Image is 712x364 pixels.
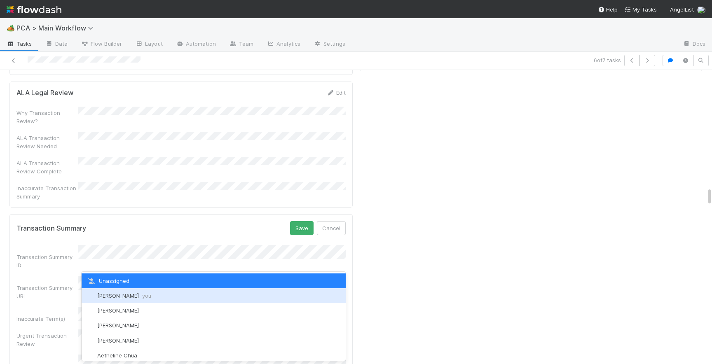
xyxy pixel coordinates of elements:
[16,284,78,300] div: Transaction Summary URL
[598,5,618,14] div: Help
[260,38,307,51] a: Analytics
[16,315,78,323] div: Inaccurate Term(s)
[16,24,98,32] span: PCA > Main Workflow
[624,6,657,13] span: My Tasks
[7,24,15,31] span: 🏕️
[16,331,78,348] div: Urgent Transaction Review
[594,56,621,64] span: 6 of 7 tasks
[87,306,95,315] img: avatar_55a2f090-1307-4765-93b4-f04da16234ba.png
[87,278,129,284] span: Unassigned
[97,292,151,299] span: [PERSON_NAME]
[16,109,78,125] div: Why Transaction Review?
[87,322,95,330] img: avatar_1d14498f-6309-4f08-8780-588779e5ce37.png
[97,337,139,344] span: [PERSON_NAME]
[317,221,346,235] button: Cancel
[624,5,657,14] a: My Tasks
[16,253,78,269] div: Transaction Summary ID
[670,6,694,13] span: AngelList
[16,89,73,97] h5: ALA Legal Review
[222,38,260,51] a: Team
[326,89,346,96] a: Edit
[74,38,129,51] a: Flow Builder
[97,322,139,329] span: [PERSON_NAME]
[97,352,137,359] span: Aetheline Chua
[697,6,705,14] img: avatar_ba0ef937-97b0-4cb1-a734-c46f876909ef.png
[676,38,712,51] a: Docs
[142,292,151,299] span: you
[87,352,95,360] img: avatar_103f69d0-f655-4f4f-bc28-f3abe7034599.png
[7,2,61,16] img: logo-inverted-e16ddd16eac7371096b0.svg
[16,224,86,233] h5: Transaction Summary
[290,221,314,235] button: Save
[81,40,122,48] span: Flow Builder
[39,38,74,51] a: Data
[169,38,222,51] a: Automation
[16,134,78,150] div: ALA Transaction Review Needed
[16,159,78,175] div: ALA Transaction Review Complete
[129,38,169,51] a: Layout
[7,40,32,48] span: Tasks
[97,307,139,314] span: [PERSON_NAME]
[87,336,95,345] img: avatar_55c8bf04-bdf8-4706-8388-4c62d4787457.png
[16,184,78,201] div: Inaccurate Transaction Summary
[307,38,352,51] a: Settings
[87,292,95,300] img: avatar_ba0ef937-97b0-4cb1-a734-c46f876909ef.png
